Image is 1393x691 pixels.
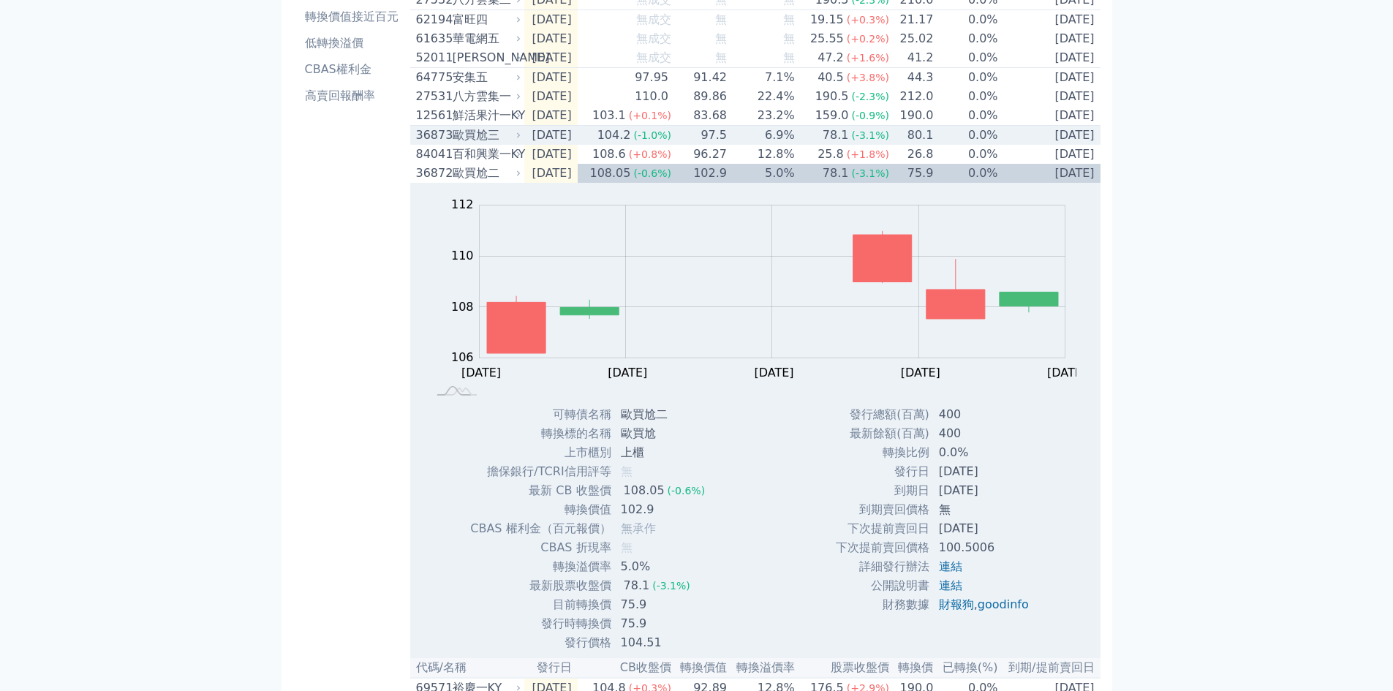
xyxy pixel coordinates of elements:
div: 104.2 [594,127,634,144]
td: 104.51 [612,633,717,652]
td: [DATE] [999,164,1101,183]
td: [DATE] [999,48,1101,68]
div: 190.5 [812,88,852,105]
td: [DATE] [999,68,1101,88]
td: 歐買尬 [612,424,717,443]
span: 無成交 [636,31,671,45]
span: 無 [783,12,795,26]
th: 轉換溢價率 [728,658,796,678]
td: 212.0 [890,87,934,106]
div: 25.8 [815,146,847,163]
td: 75.9 [612,614,717,633]
div: 159.0 [812,107,852,124]
td: 44.3 [890,68,934,88]
div: 78.1 [621,577,653,594]
td: CBAS 折現率 [469,538,611,557]
td: [DATE] [524,29,578,48]
div: 108.05 [586,165,633,182]
td: 最新餘額(百萬) [835,424,930,443]
td: 75.9 [890,164,934,183]
div: 百和興業一KY [453,146,518,163]
td: 190.0 [890,106,934,126]
tspan: 112 [451,197,474,211]
g: Series [487,231,1058,353]
td: [DATE] [999,145,1101,164]
td: [DATE] [524,48,578,68]
span: (-1.0%) [633,129,671,141]
td: [DATE] [999,10,1101,30]
div: 36872 [416,165,449,182]
td: 0.0% [934,87,998,106]
td: 發行日 [835,462,930,481]
td: [DATE] [999,126,1101,146]
th: 轉換價 [890,658,934,678]
div: 103.1 [589,107,629,124]
div: 40.5 [815,69,847,86]
div: 安集五 [453,69,518,86]
td: 下次提前賣回日 [835,519,930,538]
td: 轉換價值 [469,500,611,519]
a: goodinfo [978,597,1029,611]
td: 25.02 [890,29,934,48]
td: 91.42 [672,68,728,88]
g: Chart [444,197,1087,379]
td: 詳細發行辦法 [835,557,930,576]
td: 400 [930,405,1041,424]
span: 無 [783,50,795,64]
td: 75.9 [612,595,717,614]
td: 轉換標的名稱 [469,424,611,443]
span: 無 [715,31,727,45]
td: 0.0% [934,126,998,146]
span: (+1.8%) [847,148,889,160]
tspan: 106 [451,350,474,364]
tspan: 110 [451,249,474,263]
td: 下次提前賣回價格 [835,538,930,557]
tspan: [DATE] [608,366,647,380]
div: 36873 [416,127,449,144]
td: , [930,595,1041,614]
span: (+0.8%) [629,148,671,160]
td: 102.9 [612,500,717,519]
span: (-2.3%) [851,91,889,102]
th: CB收盤價 [578,658,672,678]
div: 12561 [416,107,449,124]
th: 到期/提前賣回日 [999,658,1101,678]
li: CBAS權利金 [299,61,404,78]
td: 上市櫃別 [469,443,611,462]
td: 上櫃 [612,443,717,462]
div: 47.2 [815,49,847,67]
td: 轉換溢價率 [469,557,611,576]
a: 連結 [939,578,962,592]
td: 96.27 [672,145,728,164]
span: 無成交 [636,50,671,64]
span: (-3.1%) [851,129,889,141]
td: [DATE] [999,29,1101,48]
td: 23.2% [728,106,796,126]
td: 目前轉換價 [469,595,611,614]
div: 鮮活果汁一KY [453,107,518,124]
td: 可轉債名稱 [469,405,611,424]
td: 100.5006 [930,538,1041,557]
td: 80.1 [890,126,934,146]
span: 無承作 [621,521,656,535]
div: 97.95 [632,69,671,86]
td: 97.5 [672,126,728,146]
td: 12.8% [728,145,796,164]
td: 財務數據 [835,595,930,614]
td: 歐買尬二 [612,405,717,424]
div: 110.0 [632,88,671,105]
td: 102.9 [672,164,728,183]
td: 無 [930,500,1041,519]
tspan: [DATE] [901,366,940,380]
div: 19.15 [807,11,847,29]
tspan: 108 [451,300,474,314]
td: 最新 CB 收盤價 [469,481,611,500]
th: 股票收盤價 [796,658,890,678]
td: 到期日 [835,481,930,500]
span: 無 [783,31,795,45]
div: 61635 [416,30,449,48]
span: (-3.1%) [851,167,889,179]
td: 到期賣回價格 [835,500,930,519]
td: 21.17 [890,10,934,30]
td: 5.0% [728,164,796,183]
